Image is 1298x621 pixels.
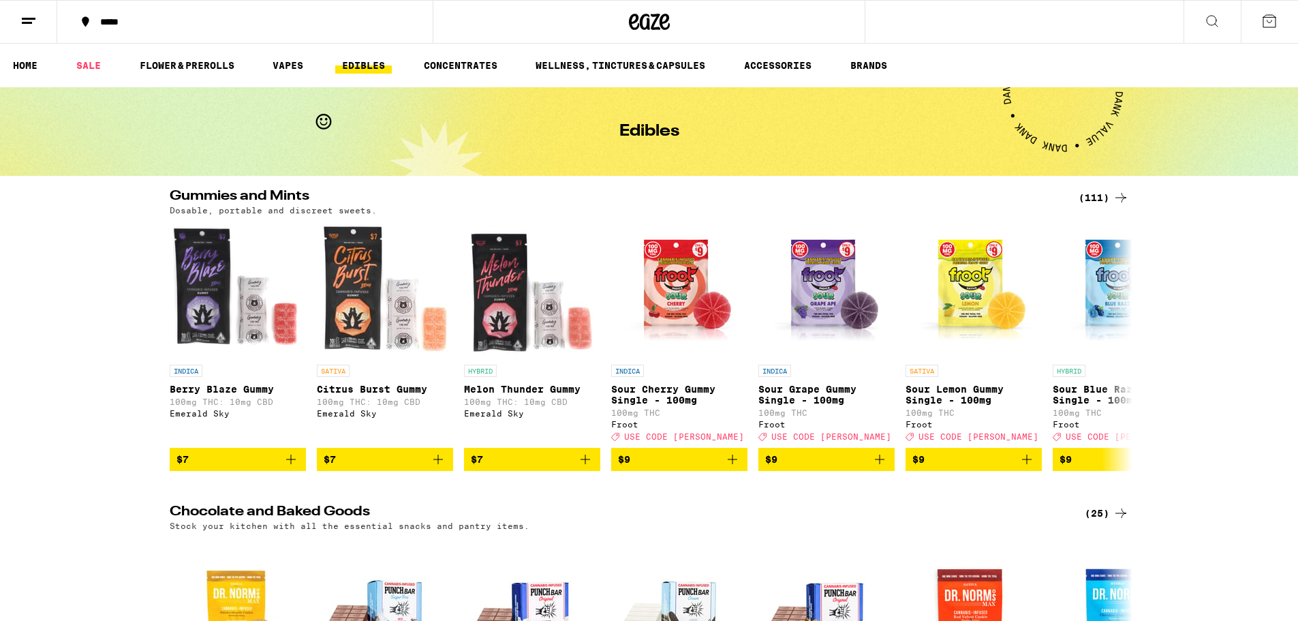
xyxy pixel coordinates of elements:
button: Add to bag [464,448,600,471]
p: SATIVA [317,365,350,377]
div: Froot [906,420,1042,429]
button: Add to bag [170,448,306,471]
button: Add to bag [611,448,747,471]
span: $9 [912,454,925,465]
a: Open page for Melon Thunder Gummy from Emerald Sky [464,222,600,448]
a: Open page for Sour Lemon Gummy Single - 100mg from Froot [906,222,1042,448]
div: Froot [1053,420,1189,429]
a: Open page for Sour Blue Razz Gummy Single - 100mg from Froot [1053,222,1189,448]
p: Sour Blue Razz Gummy Single - 100mg [1053,384,1189,406]
p: 100mg THC [611,408,747,417]
span: $9 [1060,454,1072,465]
p: 100mg THC: 10mg CBD [317,397,453,406]
span: $7 [471,454,483,465]
p: INDICA [758,365,791,377]
img: Emerald Sky - Citrus Burst Gummy [317,222,453,358]
a: EDIBLES [335,57,392,74]
img: Froot - Sour Grape Gummy Single - 100mg [758,222,895,358]
a: WELLNESS, TINCTURES & CAPSULES [529,57,712,74]
a: (111) [1079,190,1129,206]
p: 100mg THC: 10mg CBD [170,397,306,406]
p: INDICA [170,365,202,377]
div: Froot [611,420,747,429]
p: Dosable, portable and discreet sweets. [170,206,377,215]
div: Emerald Sky [170,409,306,418]
a: Open page for Citrus Burst Gummy from Emerald Sky [317,222,453,448]
a: VAPES [266,57,310,74]
span: USE CODE [PERSON_NAME] [624,432,744,441]
img: Emerald Sky - Melon Thunder Gummy [464,222,600,358]
button: Add to bag [1053,448,1189,471]
button: Add to bag [758,448,895,471]
a: HOME [6,57,44,74]
p: Citrus Burst Gummy [317,384,453,395]
span: $7 [176,454,189,465]
p: HYBRID [1053,365,1085,377]
p: 100mg THC: 10mg CBD [464,397,600,406]
img: Froot - Sour Cherry Gummy Single - 100mg [611,222,747,358]
div: Froot [758,420,895,429]
p: Sour Grape Gummy Single - 100mg [758,384,895,406]
a: CONCENTRATES [417,57,504,74]
img: Emerald Sky - Berry Blaze Gummy [170,222,306,358]
p: 100mg THC [1053,408,1189,417]
a: FLOWER & PREROLLS [133,57,241,74]
p: Stock your kitchen with all the essential snacks and pantry items. [170,521,529,530]
p: HYBRID [464,365,497,377]
a: BRANDS [844,57,894,74]
p: 100mg THC [906,408,1042,417]
span: USE CODE [PERSON_NAME] [1066,432,1186,441]
p: Sour Cherry Gummy Single - 100mg [611,384,747,406]
button: Add to bag [317,448,453,471]
div: Emerald Sky [317,409,453,418]
button: Add to bag [906,448,1042,471]
span: $9 [765,454,777,465]
a: Open page for Sour Cherry Gummy Single - 100mg from Froot [611,222,747,448]
div: Emerald Sky [464,409,600,418]
p: Melon Thunder Gummy [464,384,600,395]
img: Froot - Sour Lemon Gummy Single - 100mg [906,222,1042,358]
span: USE CODE [PERSON_NAME] [918,432,1038,441]
p: INDICA [611,365,644,377]
h2: Gummies and Mints [170,190,1062,206]
a: SALE [69,57,108,74]
a: ACCESSORIES [737,57,818,74]
span: $7 [324,454,336,465]
h1: Edibles [619,123,679,140]
p: Berry Blaze Gummy [170,384,306,395]
a: Open page for Sour Grape Gummy Single - 100mg from Froot [758,222,895,448]
span: $9 [618,454,630,465]
span: USE CODE [PERSON_NAME] [771,432,891,441]
a: Open page for Berry Blaze Gummy from Emerald Sky [170,222,306,448]
img: Froot - Sour Blue Razz Gummy Single - 100mg [1053,222,1189,358]
a: (25) [1085,505,1129,521]
h2: Chocolate and Baked Goods [170,505,1062,521]
p: Sour Lemon Gummy Single - 100mg [906,384,1042,406]
p: SATIVA [906,365,938,377]
p: 100mg THC [758,408,895,417]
